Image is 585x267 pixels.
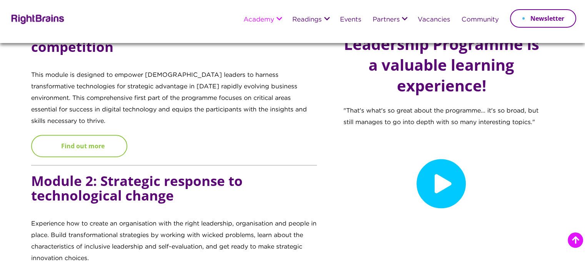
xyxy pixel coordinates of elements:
[343,128,539,238] iframe: RightBrains Digital Leadership Programme
[9,13,65,24] img: Rightbrains
[461,17,498,23] a: Community
[31,24,317,70] h5: Module 1: Embracing the new age of competition
[31,173,317,219] h5: Module 2: Strategic response to technological change
[372,17,399,23] a: Partners
[417,17,450,23] a: Vacancies
[31,70,317,135] p: This module is designed to empower [DEMOGRAPHIC_DATA] leaders to harness transformative technolog...
[292,17,322,23] a: Readings
[510,9,576,28] a: Newsletter
[340,17,361,23] a: Events
[243,17,274,23] a: Academy
[343,13,539,96] h2: Here's why the Digital Leadership Programme is a valuable learning experience!
[31,135,127,157] a: Find out more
